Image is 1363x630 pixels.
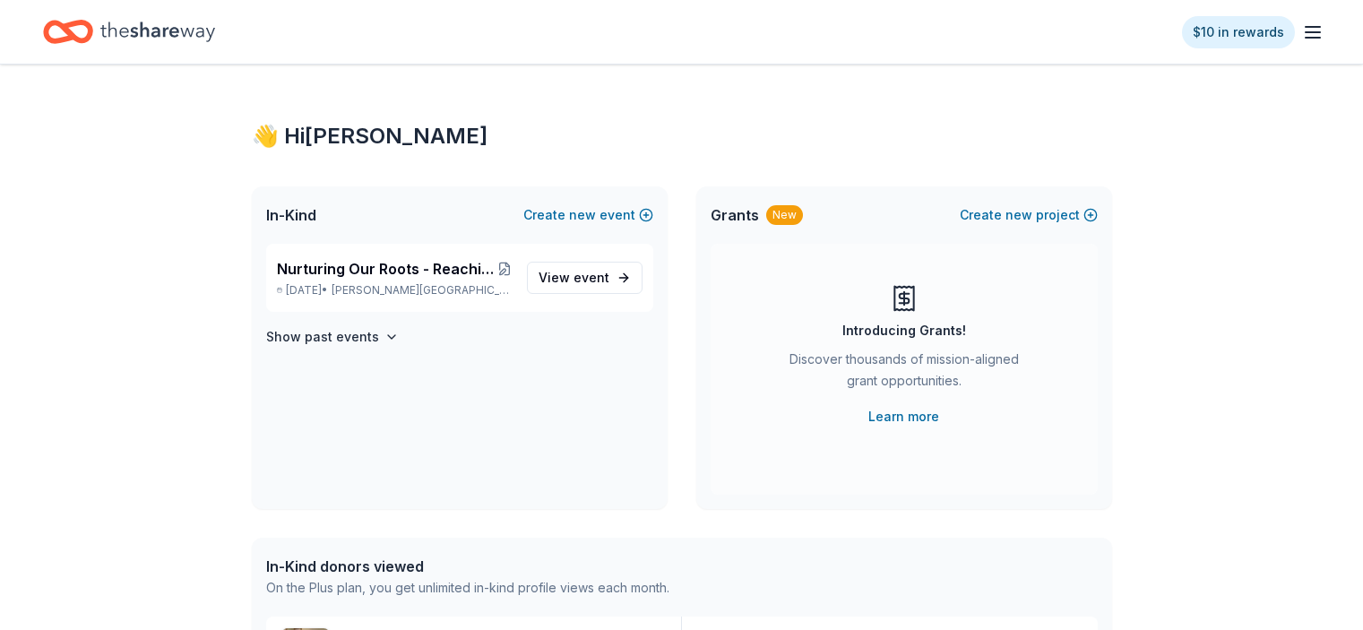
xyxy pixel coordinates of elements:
span: Nurturing Our Roots - Reaching for the Sky Dougbe River School Gala 2025 [277,258,497,280]
span: Grants [711,204,759,226]
span: new [569,204,596,226]
span: View [539,267,609,289]
a: View event [527,262,643,294]
h4: Show past events [266,326,379,348]
a: Learn more [868,406,939,427]
a: Home [43,11,215,53]
button: Createnewevent [523,204,653,226]
button: Show past events [266,326,399,348]
span: [PERSON_NAME][GEOGRAPHIC_DATA][PERSON_NAME], [GEOGRAPHIC_DATA] [332,283,513,298]
div: New [766,205,803,225]
span: event [574,270,609,285]
div: Introducing Grants! [842,320,966,341]
span: new [1005,204,1032,226]
span: In-Kind [266,204,316,226]
p: [DATE] • [277,283,513,298]
a: $10 in rewards [1182,16,1295,48]
button: Createnewproject [960,204,1098,226]
div: Discover thousands of mission-aligned grant opportunities. [782,349,1026,399]
div: On the Plus plan, you get unlimited in-kind profile views each month. [266,577,669,599]
div: In-Kind donors viewed [266,556,669,577]
div: 👋 Hi [PERSON_NAME] [252,122,1112,151]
